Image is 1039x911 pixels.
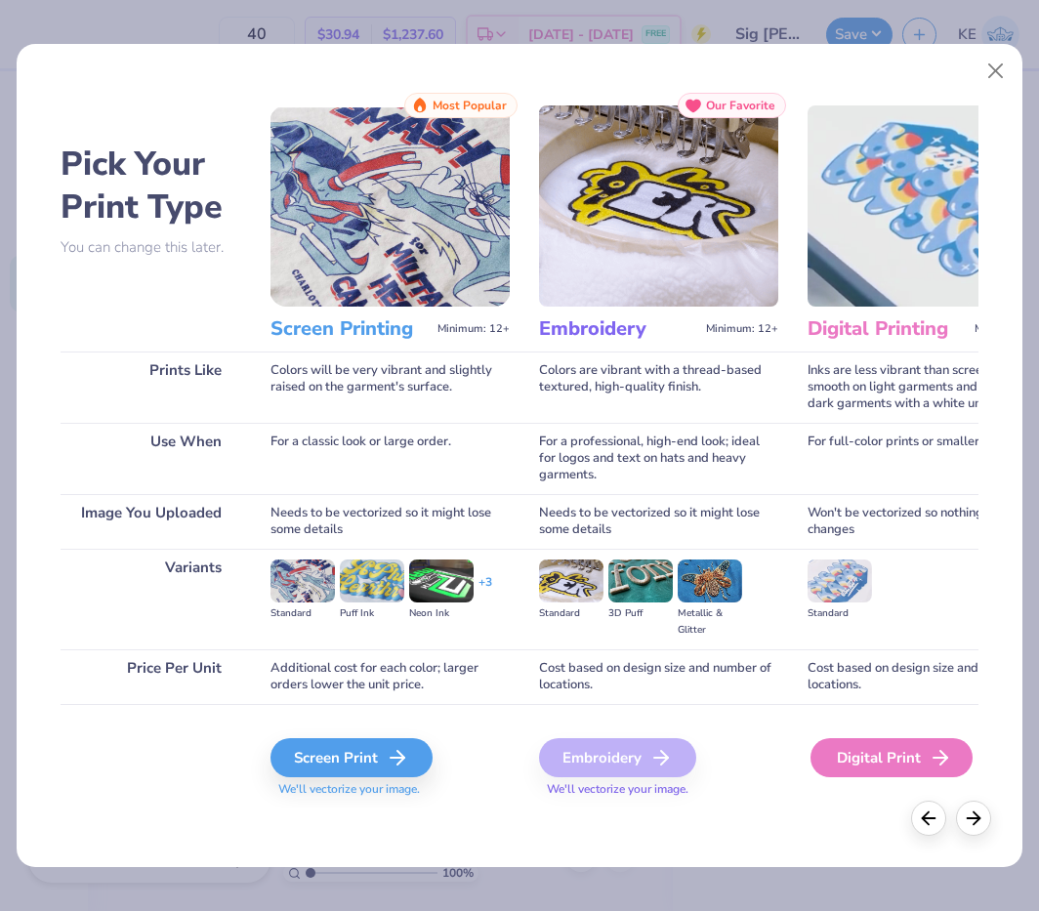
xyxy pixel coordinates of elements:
[270,738,433,777] div: Screen Print
[270,605,335,622] div: Standard
[977,53,1015,90] button: Close
[539,781,778,798] span: We'll vectorize your image.
[61,549,241,649] div: Variants
[539,605,603,622] div: Standard
[61,352,241,423] div: Prints Like
[608,559,673,602] img: 3D Puff
[409,559,474,602] img: Neon Ink
[678,605,742,639] div: Metallic & Glitter
[270,649,510,704] div: Additional cost for each color; larger orders lower the unit price.
[270,559,335,602] img: Standard
[808,605,872,622] div: Standard
[433,99,507,112] span: Most Popular
[437,322,510,336] span: Minimum: 12+
[539,352,778,423] div: Colors are vibrant with a thread-based textured, high-quality finish.
[808,316,967,342] h3: Digital Printing
[340,559,404,602] img: Puff Ink
[270,781,510,798] span: We'll vectorize your image.
[608,605,673,622] div: 3D Puff
[706,99,775,112] span: Our Favorite
[61,423,241,494] div: Use When
[808,559,872,602] img: Standard
[61,239,241,256] p: You can change this later.
[539,423,778,494] div: For a professional, high-end look; ideal for logos and text on hats and heavy garments.
[61,494,241,549] div: Image You Uploaded
[539,738,696,777] div: Embroidery
[678,559,742,602] img: Metallic & Glitter
[539,105,778,307] img: Embroidery
[810,738,973,777] div: Digital Print
[340,605,404,622] div: Puff Ink
[270,352,510,423] div: Colors will be very vibrant and slightly raised on the garment's surface.
[409,605,474,622] div: Neon Ink
[270,423,510,494] div: For a classic look or large order.
[61,649,241,704] div: Price Per Unit
[270,494,510,549] div: Needs to be vectorized so it might lose some details
[270,316,430,342] h3: Screen Printing
[61,143,241,228] h2: Pick Your Print Type
[539,494,778,549] div: Needs to be vectorized so it might lose some details
[539,559,603,602] img: Standard
[539,316,698,342] h3: Embroidery
[539,649,778,704] div: Cost based on design size and number of locations.
[478,574,492,607] div: + 3
[270,105,510,307] img: Screen Printing
[706,322,778,336] span: Minimum: 12+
